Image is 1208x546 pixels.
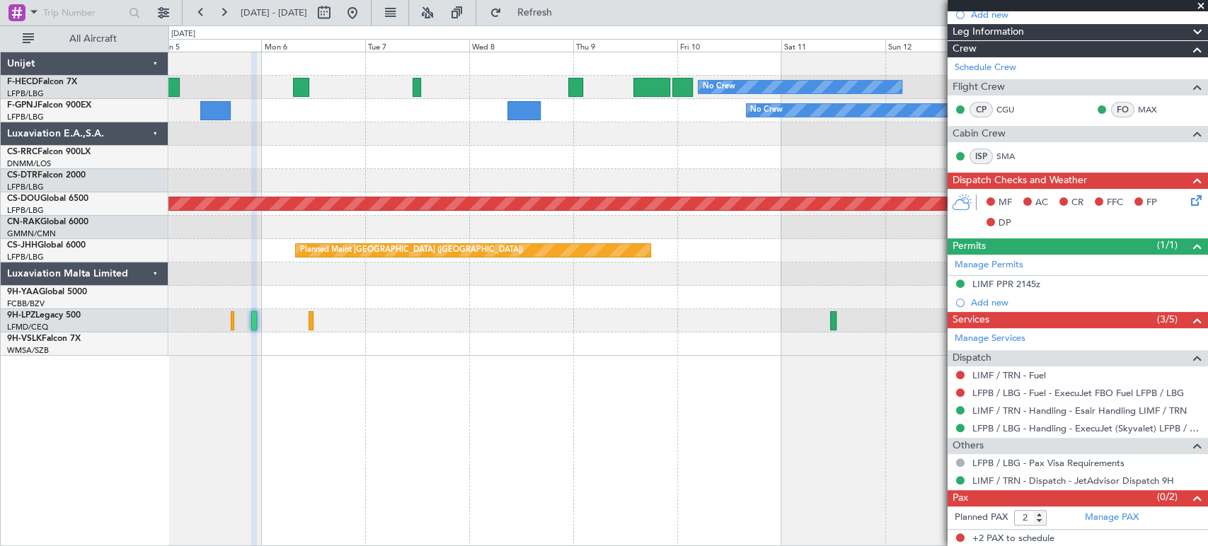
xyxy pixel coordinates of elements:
a: LIMF / TRN - Fuel [972,369,1046,381]
span: [DATE] - [DATE] [241,6,307,19]
div: LIMF PPR 2145z [972,278,1040,290]
span: Services [953,312,989,328]
a: MAX [1138,103,1170,116]
span: FFC [1107,196,1123,210]
span: CS-JHH [7,241,38,250]
a: F-HECDFalcon 7X [7,78,77,86]
a: CGU [996,103,1028,116]
a: Schedule Crew [955,61,1016,75]
div: Wed 8 [469,39,573,52]
span: AC [1035,196,1048,210]
span: CS-RRC [7,148,38,156]
a: LFMD/CEQ [7,322,48,332]
div: Planned Maint [GEOGRAPHIC_DATA] ([GEOGRAPHIC_DATA]) [299,240,522,261]
a: FCBB/BZV [7,298,45,309]
span: DP [999,216,1011,231]
div: [DATE] [171,28,195,40]
a: GMMN/CMN [7,228,56,239]
a: CS-DOUGlobal 6500 [7,194,88,203]
span: Dispatch Checks and Weather [953,173,1087,189]
span: 9H-YAA [7,288,39,296]
span: Others [953,438,984,454]
span: Leg Information [953,24,1024,40]
a: 9H-LPZLegacy 500 [7,311,81,320]
div: Thu 9 [573,39,677,52]
div: Tue 7 [365,39,469,52]
a: 9H-YAAGlobal 5000 [7,288,87,296]
a: 9H-VSLKFalcon 7X [7,335,81,343]
div: Fri 10 [677,39,781,52]
span: F-GPNJ [7,101,38,110]
div: No Crew [750,100,783,121]
span: Dispatch [953,350,991,366]
div: Sun 12 [885,39,989,52]
a: CN-RAKGlobal 6000 [7,218,88,226]
div: No Crew [702,76,735,98]
div: Add new [971,8,1201,21]
button: Refresh [483,1,568,24]
a: CS-RRCFalcon 900LX [7,148,91,156]
div: Add new [971,296,1201,308]
input: Trip Number [43,2,125,23]
span: Crew [953,41,977,57]
a: LFPB/LBG [7,205,44,216]
span: CN-RAK [7,218,40,226]
a: LFPB/LBG [7,182,44,192]
span: (3/5) [1157,312,1178,327]
span: (1/1) [1157,238,1178,252]
a: Manage Services [955,332,1025,346]
a: LIMF / TRN - Handling - Esair Handling LIMF / TRN [972,405,1187,417]
span: Refresh [505,8,564,18]
span: 9H-LPZ [7,311,35,320]
span: Cabin Crew [953,126,1006,142]
span: MF [999,196,1012,210]
span: F-HECD [7,78,38,86]
a: LFPB / LBG - Pax Visa Requirements [972,457,1124,469]
span: CS-DTR [7,171,38,180]
span: Permits [953,238,986,255]
a: LFPB/LBG [7,88,44,99]
a: DNMM/LOS [7,158,51,169]
a: LFPB/LBG [7,252,44,262]
div: FO [1111,102,1134,117]
span: CR [1071,196,1083,210]
button: All Aircraft [16,28,154,50]
div: CP [970,102,993,117]
span: FP [1146,196,1157,210]
span: (0/2) [1157,489,1178,504]
a: Manage Permits [955,258,1023,272]
div: Sat 11 [781,39,885,52]
a: Manage PAX [1085,511,1139,525]
div: ISP [970,149,993,164]
span: Pax [953,490,968,506]
a: LFPB / LBG - Handling - ExecuJet (Skyvalet) LFPB / LBG [972,422,1201,434]
a: SMA [996,150,1028,163]
a: CS-JHHGlobal 6000 [7,241,86,250]
a: F-GPNJFalcon 900EX [7,101,91,110]
label: Planned PAX [955,511,1008,525]
a: LFPB/LBG [7,112,44,122]
a: CS-DTRFalcon 2000 [7,171,86,180]
span: CS-DOU [7,194,40,203]
span: +2 PAX to schedule [972,532,1054,546]
a: WMSA/SZB [7,345,49,356]
span: Flight Crew [953,79,1005,95]
span: All Aircraft [37,34,149,44]
span: 9H-VSLK [7,335,42,343]
div: Sun 5 [158,39,262,52]
a: LFPB / LBG - Fuel - ExecuJet FBO Fuel LFPB / LBG [972,387,1184,399]
a: LIMF / TRN - Dispatch - JetAdvisor Dispatch 9H [972,475,1174,487]
div: Mon 6 [261,39,365,52]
